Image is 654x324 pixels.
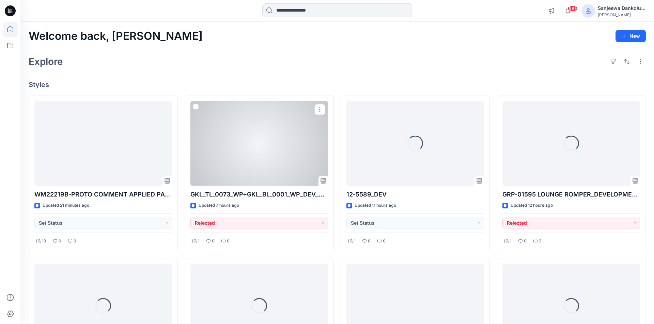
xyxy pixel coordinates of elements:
[511,202,553,209] p: Updated 12 hours ago
[43,202,89,209] p: Updated 21 minutes ago
[29,56,63,67] h2: Explore
[29,81,646,89] h4: Styles
[354,238,356,245] p: 1
[567,6,578,11] span: 99+
[598,4,645,12] div: Sanjeewa Dankoluwage
[586,8,591,14] svg: avatar
[368,238,371,245] p: 0
[190,190,328,199] p: GKL_TL_0073_WP+GKL_BL_0001_WP_DEV_REV1
[383,238,386,245] p: 0
[29,30,203,42] h2: Welcome back, [PERSON_NAME]
[510,238,512,245] p: 1
[502,190,640,199] p: GRP-01595 LOUNGE ROMPER_DEVELOPMENT
[42,238,46,245] p: 19
[212,238,215,245] p: 0
[616,30,646,42] button: New
[598,12,645,17] div: [PERSON_NAME]
[524,238,527,245] p: 0
[34,190,172,199] p: WM22219B-PROTO COMMENT APPLIED PATTERN_COLORWAY_REV8
[227,238,230,245] p: 0
[198,238,200,245] p: 1
[346,190,484,199] p: 12-5589_DEV
[59,238,61,245] p: 0
[355,202,396,209] p: Updated 11 hours ago
[539,238,541,245] p: 2
[199,202,239,209] p: Updated 7 hours ago
[74,238,76,245] p: 0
